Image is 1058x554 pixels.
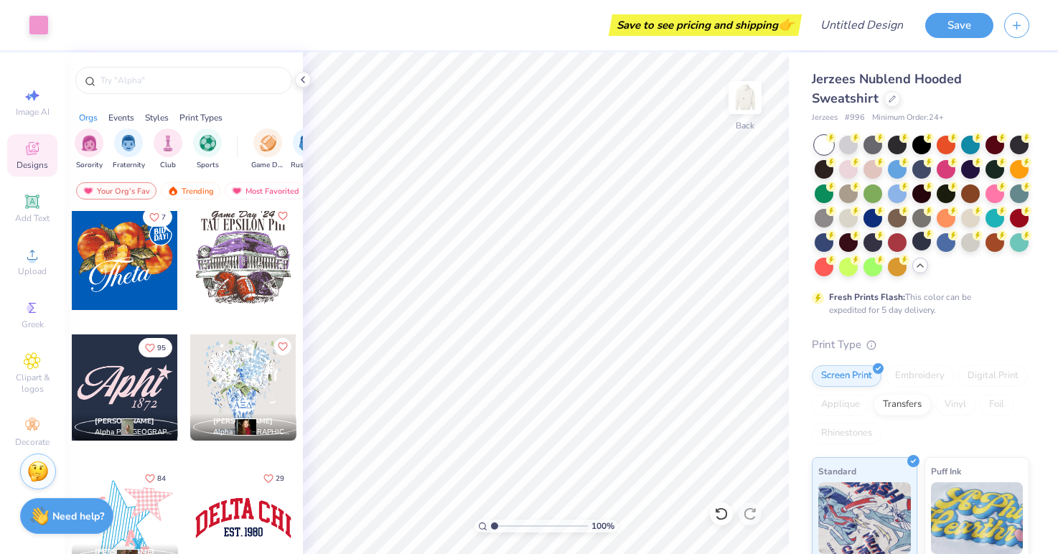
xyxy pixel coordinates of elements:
[818,482,911,554] img: Standard
[15,212,50,224] span: Add Text
[886,365,954,387] div: Embroidery
[200,135,216,151] img: Sports Image
[213,427,291,438] span: Alpha [GEOGRAPHIC_DATA], [GEOGRAPHIC_DATA][US_STATE]
[160,135,176,151] img: Club Image
[154,128,182,171] button: filter button
[157,475,166,482] span: 84
[79,111,98,124] div: Orgs
[935,394,975,415] div: Vinyl
[113,128,145,171] button: filter button
[121,135,136,151] img: Fraternity Image
[161,214,166,221] span: 7
[260,135,276,151] img: Game Day Image
[231,186,243,196] img: most_fav.gif
[145,111,169,124] div: Styles
[251,128,284,171] button: filter button
[274,207,291,225] button: Like
[731,83,759,112] img: Back
[18,266,47,277] span: Upload
[193,128,222,171] div: filter for Sports
[874,394,931,415] div: Transfers
[95,416,154,426] span: [PERSON_NAME]
[179,111,223,124] div: Print Types
[925,13,993,38] button: Save
[299,135,316,151] img: Rush & Bid Image
[291,160,324,171] span: Rush & Bid
[251,128,284,171] div: filter for Game Day
[818,464,856,479] span: Standard
[812,394,869,415] div: Applique
[193,128,222,171] button: filter button
[99,73,283,88] input: Try "Alpha"
[812,337,1029,353] div: Print Type
[276,475,284,482] span: 29
[225,182,306,199] div: Most Favorited
[845,112,865,124] span: # 996
[812,112,838,124] span: Jerzees
[812,423,881,444] div: Rhinestones
[139,338,172,357] button: Like
[95,427,172,438] span: Alpha Phi, [GEOGRAPHIC_DATA][US_STATE], [PERSON_NAME]
[157,344,166,352] span: 95
[291,128,324,171] button: filter button
[872,112,944,124] span: Minimum Order: 24 +
[160,160,176,171] span: Club
[15,436,50,448] span: Decorate
[812,70,962,107] span: Jerzees Nublend Hooded Sweatshirt
[736,119,754,132] div: Back
[829,291,1006,316] div: This color can be expedited for 5 day delivery.
[591,520,614,532] span: 100 %
[83,186,94,196] img: most_fav.gif
[778,16,794,33] span: 👉
[76,160,103,171] span: Sorority
[251,160,284,171] span: Game Day
[829,291,905,303] strong: Fresh Prints Flash:
[257,469,291,488] button: Like
[274,338,291,355] button: Like
[108,111,134,124] div: Events
[76,182,156,199] div: Your Org's Fav
[161,182,220,199] div: Trending
[980,394,1013,415] div: Foil
[812,365,881,387] div: Screen Print
[167,186,179,196] img: trending.gif
[81,135,98,151] img: Sorority Image
[75,128,103,171] button: filter button
[113,128,145,171] div: filter for Fraternity
[154,128,182,171] div: filter for Club
[809,11,914,39] input: Untitled Design
[16,106,50,118] span: Image AI
[931,482,1024,554] img: Puff Ink
[958,365,1028,387] div: Digital Print
[17,159,48,171] span: Designs
[139,469,172,488] button: Like
[7,372,57,395] span: Clipart & logos
[52,510,104,523] strong: Need help?
[612,14,798,36] div: Save to see pricing and shipping
[113,160,145,171] span: Fraternity
[213,416,273,426] span: [PERSON_NAME]
[291,128,324,171] div: filter for Rush & Bid
[75,128,103,171] div: filter for Sorority
[931,464,961,479] span: Puff Ink
[22,319,44,330] span: Greek
[197,160,219,171] span: Sports
[143,207,172,227] button: Like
